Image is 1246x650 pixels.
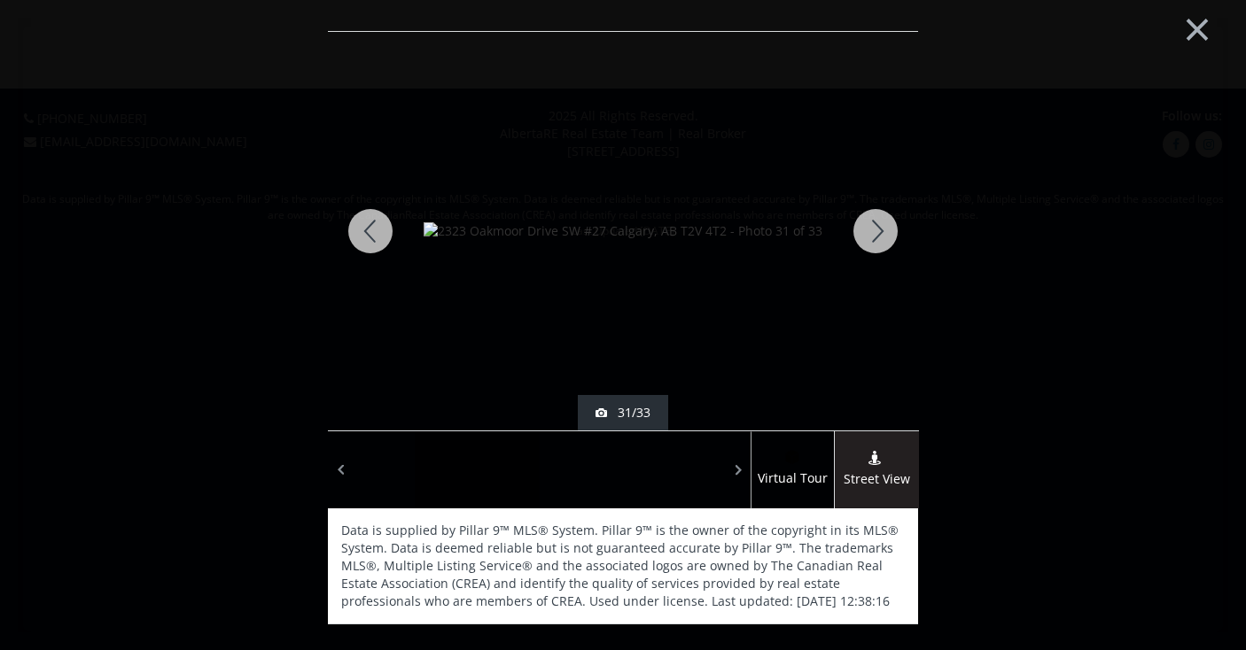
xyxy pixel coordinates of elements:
[751,431,835,508] a: virtual tour iconVirtual Tour
[835,469,919,490] span: Street View
[424,222,822,240] img: 2323 Oakmoor Drive SW #27 Calgary, AB T2V 4T2 - Photo 31 of 33
[751,468,834,489] span: Virtual Tour
[596,404,650,422] div: 31/33
[783,450,801,464] img: virtual tour icon
[328,508,918,623] div: Data is supplied by Pillar 9™ MLS® System. Pillar 9™ is the owner of the copyright in its MLS® Sy...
